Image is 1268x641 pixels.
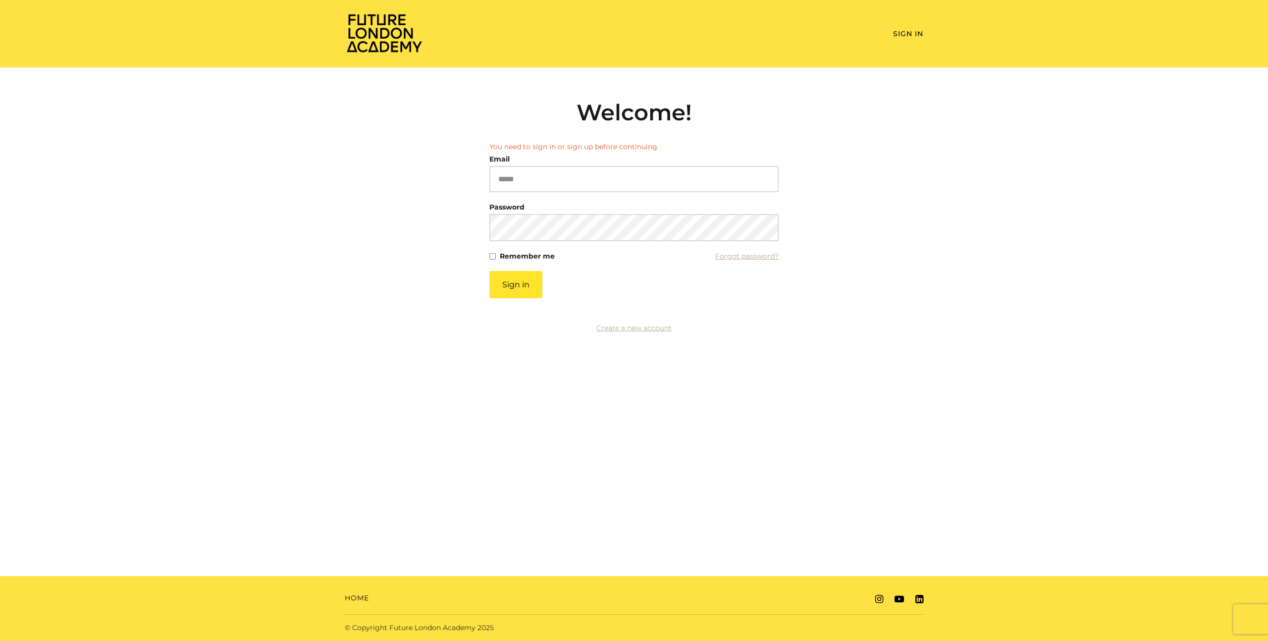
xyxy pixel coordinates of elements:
a: Sign In [893,29,923,38]
label: Email [489,152,510,166]
div: © Copyright Future London Academy 2025 [337,623,634,633]
img: Home Page [345,13,424,53]
h2: Welcome! [489,99,779,126]
label: Password [489,200,525,214]
a: Create a new account [596,323,672,332]
a: Forgot password? [715,249,779,263]
label: If you are a human, ignore this field [489,271,498,533]
li: You need to sign in or sign up before continuing. [489,142,779,152]
label: Remember me [500,249,555,263]
a: Home [345,593,369,603]
button: Sign in [489,271,542,298]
